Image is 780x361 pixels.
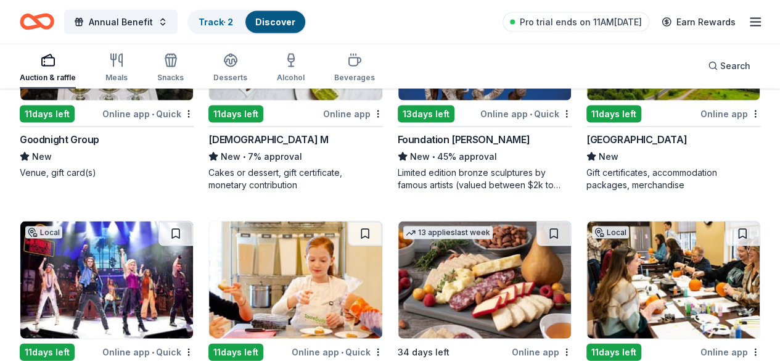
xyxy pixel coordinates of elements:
div: Desserts [213,73,247,83]
div: Gift certificates, accommodation packages, merchandise [586,167,760,191]
div: Online app Quick [102,344,194,360]
span: • [432,152,435,162]
img: Image for William Mattar Law Offices [587,222,760,339]
div: Local [25,226,62,239]
div: Goodnight Group [20,132,99,147]
span: New [599,149,618,164]
div: Beverages [334,73,375,83]
button: Snacks [157,48,184,89]
div: 11 days left [20,344,75,361]
a: Earn Rewards [654,11,743,33]
span: Search [720,59,750,73]
img: Image for Tilles Center for the Performing Arts [20,222,193,339]
div: 11 days left [208,344,263,361]
button: Meals [105,48,128,89]
a: Discover [255,17,295,27]
span: New [32,149,52,164]
button: Track· 2Discover [187,10,306,35]
a: Track· 2 [199,17,233,27]
div: Online app [700,344,760,360]
div: Online app [512,344,572,360]
div: Online app Quick [292,344,383,360]
div: Venue, gift card(s) [20,167,194,179]
div: Online app Quick [102,106,194,122]
a: Home [20,7,54,36]
div: Local [592,226,629,239]
div: Auction & raffle [20,73,76,83]
div: Alcohol [277,73,305,83]
span: Annual Benefit [89,15,153,30]
div: 45% approval [398,149,572,164]
div: Online app [323,106,383,122]
div: 11 days left [20,106,75,123]
div: Online app [700,106,760,122]
button: Alcohol [277,48,305,89]
span: New [410,149,430,164]
button: Beverages [334,48,375,89]
a: Pro trial ends on 11AM[DATE] [503,12,649,32]
div: Snacks [157,73,184,83]
span: • [152,347,154,357]
button: Annual Benefit [64,10,178,35]
div: [DEMOGRAPHIC_DATA] M [208,132,328,147]
div: [GEOGRAPHIC_DATA] [586,132,687,147]
div: Meals [105,73,128,83]
span: • [152,109,154,119]
span: • [243,152,246,162]
img: Image for Taste Buds Kitchen [209,222,382,339]
div: 34 days left [398,345,450,360]
div: Limited edition bronze sculptures by famous artists (valued between $2k to $7k; proceeds will spl... [398,167,572,191]
div: 13 applies last week [403,226,493,239]
div: Cakes or dessert, gift certificate, monetary contribution [208,167,382,191]
div: 11 days left [586,106,641,123]
div: Foundation [PERSON_NAME] [398,132,530,147]
button: Auction & raffle [20,48,76,89]
img: Image for Gourmet Gift Baskets [398,222,571,339]
span: New [221,149,240,164]
span: Pro trial ends on 11AM[DATE] [520,15,642,30]
div: 11 days left [586,344,641,361]
div: Online app Quick [480,106,572,122]
div: 11 days left [208,106,263,123]
div: 13 days left [398,106,454,123]
button: Search [698,54,760,78]
span: • [341,347,343,357]
span: • [530,109,532,119]
button: Desserts [213,48,247,89]
div: 7% approval [208,149,382,164]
